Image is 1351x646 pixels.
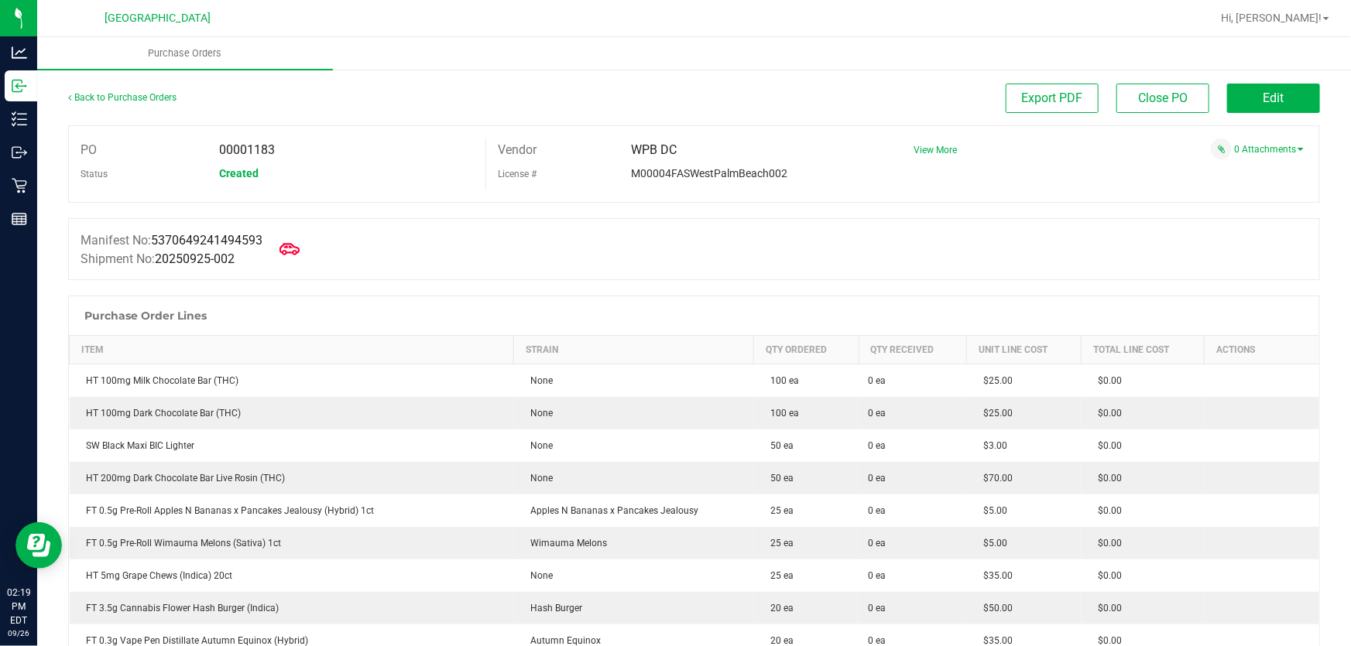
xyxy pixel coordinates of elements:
span: Hi, [PERSON_NAME]! [1221,12,1322,24]
span: $50.00 [976,603,1013,614]
span: $3.00 [976,440,1008,451]
span: Export PDF [1022,91,1083,105]
h1: Purchase Order Lines [84,309,207,322]
span: Attach a document [1211,138,1232,159]
span: Mark as Arrived [273,232,307,266]
span: $70.00 [976,473,1013,484]
span: M00004FASWestPalmBeach002 [631,167,787,179]
inline-svg: Analytics [12,45,27,60]
span: $25.00 [976,375,1013,386]
span: 50 ea [763,440,794,451]
span: Autumn Equinox [523,635,601,646]
div: HT 5mg Grape Chews (Indica) 20ct [79,569,505,583]
span: Purchase Orders [127,46,242,60]
span: None [523,570,553,581]
label: License # [498,162,537,186]
th: Unit Line Cost [967,336,1082,364]
th: Total Line Cost [1082,336,1205,364]
span: $0.00 [1091,408,1123,419]
inline-svg: Reports [12,211,27,227]
span: $0.00 [1091,473,1123,484]
span: 20250925-002 [155,251,235,266]
div: FT 0.5g Pre-Roll Apples N Bananas x Pancakes Jealousy (Hybrid) 1ct [79,504,505,518]
inline-svg: Inventory [12,111,27,127]
span: 25 ea [763,505,794,516]
span: WPB DC [631,142,677,157]
inline-svg: Retail [12,178,27,193]
span: $0.00 [1091,440,1123,451]
th: Qty Received [859,336,966,364]
span: 100 ea [763,408,799,419]
span: Close PO [1138,91,1188,105]
label: Manifest No: [81,231,262,250]
span: $5.00 [976,538,1008,549]
label: PO [81,138,97,162]
th: Strain [513,336,753,364]
span: $35.00 [976,635,1013,646]
span: 0 ea [868,536,886,550]
a: Purchase Orders [37,37,333,70]
div: HT 200mg Dark Chocolate Bar Live Rosin (THC) [79,471,505,485]
span: $25.00 [976,408,1013,419]
span: None [523,473,553,484]
span: 5370649241494593 [151,233,262,248]
span: 0 ea [868,374,886,388]
button: Close PO [1116,84,1209,113]
span: 0 ea [868,406,886,420]
span: 00001183 [219,142,275,157]
span: $0.00 [1091,603,1123,614]
span: None [523,408,553,419]
span: 0 ea [868,471,886,485]
span: Created [219,167,259,179]
span: [GEOGRAPHIC_DATA] [105,12,211,25]
span: $0.00 [1091,538,1123,549]
div: HT 100mg Milk Chocolate Bar (THC) [79,374,505,388]
div: HT 100mg Dark Chocolate Bar (THC) [79,406,505,420]
span: None [523,375,553,386]
label: Status [81,162,108,186]
inline-svg: Outbound [12,145,27,160]
span: 0 ea [868,439,886,453]
span: $35.00 [976,570,1013,581]
th: Item [70,336,514,364]
p: 02:19 PM EDT [7,586,30,627]
div: FT 3.5g Cannabis Flower Hash Burger (Indica) [79,601,505,615]
span: 25 ea [763,538,794,549]
a: 0 Attachments [1234,144,1304,155]
span: $5.00 [976,505,1008,516]
span: 25 ea [763,570,794,581]
p: 09/26 [7,627,30,639]
a: View More [914,145,958,156]
th: Qty Ordered [753,336,859,364]
div: FT 0.5g Pre-Roll Wimauma Melons (Sativa) 1ct [79,536,505,550]
span: $0.00 [1091,375,1123,386]
span: 0 ea [868,569,886,583]
inline-svg: Inbound [12,78,27,94]
label: Shipment No: [81,250,235,268]
th: Actions [1205,336,1319,364]
span: Hash Burger [523,603,582,614]
span: Edit [1264,91,1284,105]
span: $0.00 [1091,635,1123,646]
div: SW Black Maxi BIC Lighter [79,439,505,453]
span: 0 ea [868,504,886,518]
button: Export PDF [1006,84,1099,113]
a: Back to Purchase Orders [68,92,177,103]
span: 20 ea [763,635,794,646]
span: None [523,440,553,451]
span: $0.00 [1091,505,1123,516]
label: Vendor [498,138,537,162]
span: 20 ea [763,603,794,614]
span: 50 ea [763,473,794,484]
span: 0 ea [868,601,886,615]
span: $0.00 [1091,570,1123,581]
span: Apples N Bananas x Pancakes Jealousy [523,505,698,516]
button: Edit [1227,84,1320,113]
iframe: Resource center [15,522,62,569]
span: 100 ea [763,375,799,386]
span: Wimauma Melons [523,538,607,549]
